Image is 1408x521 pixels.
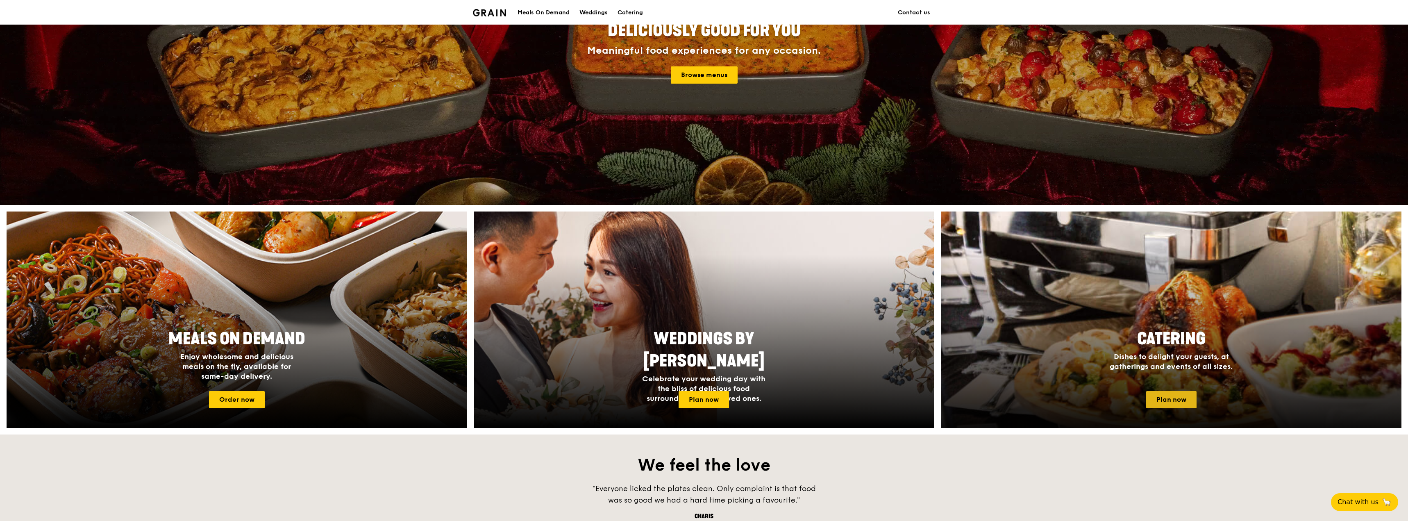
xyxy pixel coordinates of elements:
[575,0,613,25] a: Weddings
[518,0,570,25] div: Meals On Demand
[7,212,467,428] a: Meals On DemandEnjoy wholesome and delicious meals on the fly, available for same-day delivery.Or...
[579,0,608,25] div: Weddings
[643,329,765,371] span: Weddings by [PERSON_NAME]
[679,391,729,408] a: Plan now
[474,212,934,428] img: weddings-card.4f3003b8.jpg
[1110,352,1233,371] span: Dishes to delight your guests, at gatherings and events of all sizes.
[168,329,305,349] span: Meals On Demand
[613,0,648,25] a: Catering
[1146,391,1197,408] a: Plan now
[941,212,1401,428] a: CateringDishes to delight your guests, at gatherings and events of all sizes.Plan now
[7,212,467,428] img: meals-on-demand-card.d2b6f6db.png
[893,0,935,25] a: Contact us
[1382,497,1392,507] span: 🦙
[618,0,643,25] div: Catering
[209,391,265,408] a: Order now
[474,212,934,428] a: Weddings by [PERSON_NAME]Celebrate your wedding day with the bliss of delicious food surrounded b...
[581,483,827,506] div: "Everyone licked the plates clean. Only complaint is that food was so good we had a hard time pic...
[1331,493,1398,511] button: Chat with us🦙
[608,21,801,41] span: Deliciously good for you
[1338,497,1378,507] span: Chat with us
[642,374,765,403] span: Celebrate your wedding day with the bliss of delicious food surrounded by your loved ones.
[556,45,852,57] div: Meaningful food experiences for any occasion.
[671,66,738,84] a: Browse menus
[1137,329,1206,349] span: Catering
[473,9,506,16] img: Grain
[180,352,293,381] span: Enjoy wholesome and delicious meals on the fly, available for same-day delivery.
[581,512,827,521] div: Charis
